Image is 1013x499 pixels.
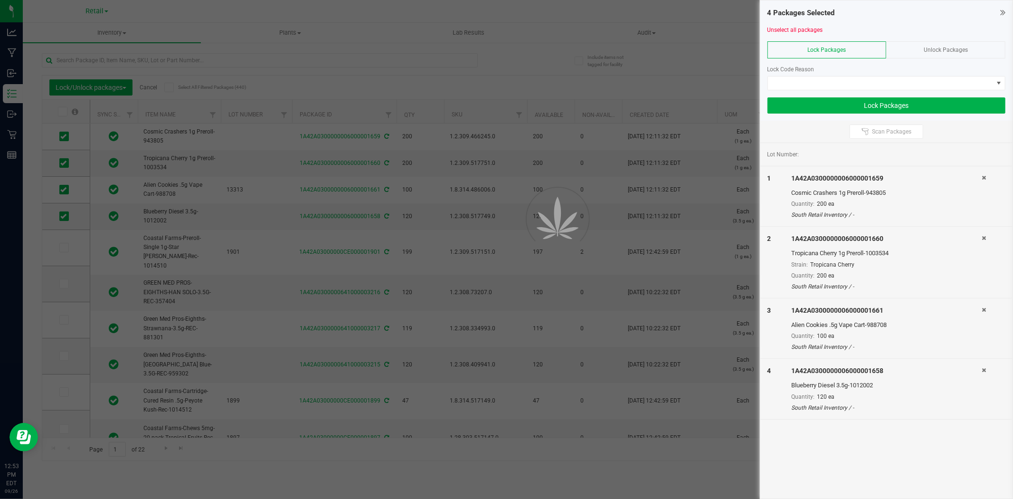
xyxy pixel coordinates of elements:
[791,282,982,291] div: South Retail Inventory / -
[767,97,1005,114] button: Lock Packages
[791,249,982,258] div: Tropicana Cherry 1g Preroll-1003534
[817,272,834,279] span: 200 ea
[817,393,834,400] span: 120 ea
[791,381,982,390] div: Blueberry Diesel 3.5g-1012002
[767,307,771,314] span: 3
[791,211,982,219] div: South Retail Inventory / -
[872,128,911,135] span: Scan Packages
[791,393,814,400] span: Quantity:
[767,235,771,242] span: 2
[817,333,834,339] span: 100 ea
[808,47,846,53] span: Lock Packages
[767,66,814,73] span: Lock Code Reason
[817,201,834,207] span: 200 ea
[791,188,982,198] div: Cosmic Crashers 1g Preroll-943805
[767,150,799,159] span: Lot Number:
[791,320,982,330] div: Alien Cookies .5g Vape Cart-988708
[791,403,982,412] div: South Retail Inventory / -
[850,125,923,139] button: Scan Packages
[767,367,771,374] span: 4
[791,343,982,351] div: South Retail Inventory / -
[791,201,814,207] span: Quantity:
[767,174,771,182] span: 1
[791,306,982,316] div: 1A42A0300000006000001661
[791,261,808,268] span: Strain:
[767,27,823,33] a: Unselect all packages
[924,47,968,53] span: Unlock Packages
[810,261,854,268] span: Tropicana Cherry
[9,423,38,451] iframe: Resource center
[791,173,982,183] div: 1A42A0300000006000001659
[791,272,814,279] span: Quantity:
[791,333,814,339] span: Quantity:
[791,366,982,376] div: 1A42A0300000006000001658
[791,234,982,244] div: 1A42A0300000006000001660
